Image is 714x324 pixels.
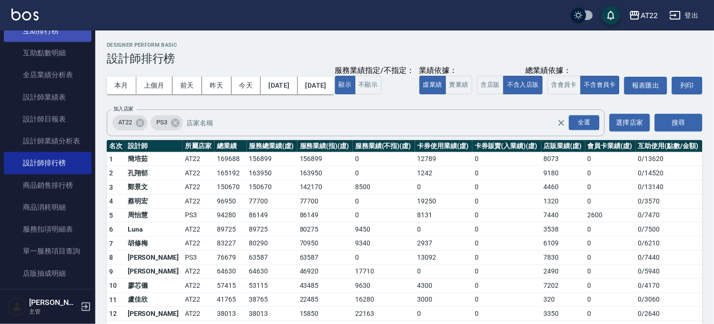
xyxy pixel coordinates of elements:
[636,194,703,209] td: 0 / 3570
[472,140,541,152] th: 卡券販賣(入業績)(虛)
[109,310,117,317] span: 12
[297,293,353,307] td: 22485
[585,180,636,194] td: 0
[247,264,297,279] td: 64630
[297,166,353,181] td: 163950
[183,140,214,152] th: 所屬店家
[636,223,703,237] td: 0 / 7500
[247,223,297,237] td: 89725
[125,140,183,152] th: 設計師
[107,42,703,48] h2: Designer Perform Basic
[353,166,415,181] td: 0
[184,114,574,131] input: 店家名稱
[232,77,261,94] button: 今天
[125,152,183,166] td: 簡培茹
[415,307,472,321] td: 0
[585,236,636,251] td: 0
[636,180,703,194] td: 0 / 13140
[29,298,78,307] h5: [PERSON_NAME]
[415,208,472,223] td: 8131
[247,236,297,251] td: 80290
[247,208,297,223] td: 86149
[125,251,183,265] td: [PERSON_NAME]
[214,166,246,181] td: 165192
[125,208,183,223] td: 周怡慧
[541,307,585,321] td: 3350
[247,279,297,293] td: 53115
[353,279,415,293] td: 9630
[472,223,541,237] td: 0
[136,77,173,94] button: 上個月
[415,293,472,307] td: 3000
[298,77,334,94] button: [DATE]
[297,236,353,251] td: 70950
[214,194,246,209] td: 96950
[472,236,541,251] td: 0
[4,218,92,240] a: 服務扣項明細表
[569,115,600,130] div: 全選
[472,251,541,265] td: 0
[4,42,92,64] a: 互助點數明細
[636,140,703,152] th: 互助使用(點數/金額)
[297,223,353,237] td: 80275
[214,236,246,251] td: 83227
[247,293,297,307] td: 38765
[112,118,138,127] span: AT22
[477,76,504,94] button: 含店販
[472,194,541,209] td: 0
[541,251,585,265] td: 7830
[585,307,636,321] td: 0
[125,293,183,307] td: 盧佳欣
[29,307,78,316] p: 主管
[109,253,113,261] span: 8
[541,279,585,293] td: 7202
[8,297,27,316] img: Person
[107,140,125,152] th: 名次
[636,279,703,293] td: 0 / 4170
[335,76,356,94] button: 顯示
[247,140,297,152] th: 服務總業績(虛)
[4,130,92,152] a: 設計師業績分析表
[214,293,246,307] td: 41765
[555,116,568,130] button: Clear
[541,194,585,209] td: 1320
[109,212,113,219] span: 5
[4,240,92,262] a: 單一服務項目查詢
[183,307,214,321] td: AT22
[415,279,472,293] td: 4300
[353,307,415,321] td: 22163
[109,282,117,289] span: 10
[214,279,246,293] td: 57415
[247,180,297,194] td: 150670
[585,194,636,209] td: 0
[472,279,541,293] td: 0
[415,251,472,265] td: 13092
[419,66,472,76] div: 業績依據：
[636,307,703,321] td: 0 / 2640
[112,115,148,131] div: AT22
[151,118,173,127] span: PS3
[636,152,703,166] td: 0 / 13620
[636,264,703,279] td: 0 / 5940
[247,251,297,265] td: 63587
[353,152,415,166] td: 0
[624,77,667,94] button: 報表匯出
[581,76,620,94] button: 不含會員卡
[541,223,585,237] td: 3538
[125,194,183,209] td: 蔡明宏
[109,296,117,304] span: 11
[4,284,92,306] a: 顧客入金餘額表
[415,140,472,152] th: 卡券使用業績(虛)
[353,264,415,279] td: 17710
[353,236,415,251] td: 9340
[183,166,214,181] td: AT22
[541,152,585,166] td: 8073
[183,264,214,279] td: AT22
[297,208,353,223] td: 86149
[297,180,353,194] td: 142170
[602,6,621,25] button: save
[636,166,703,181] td: 0 / 14520
[541,208,585,223] td: 7440
[4,263,92,284] a: 店販抽成明細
